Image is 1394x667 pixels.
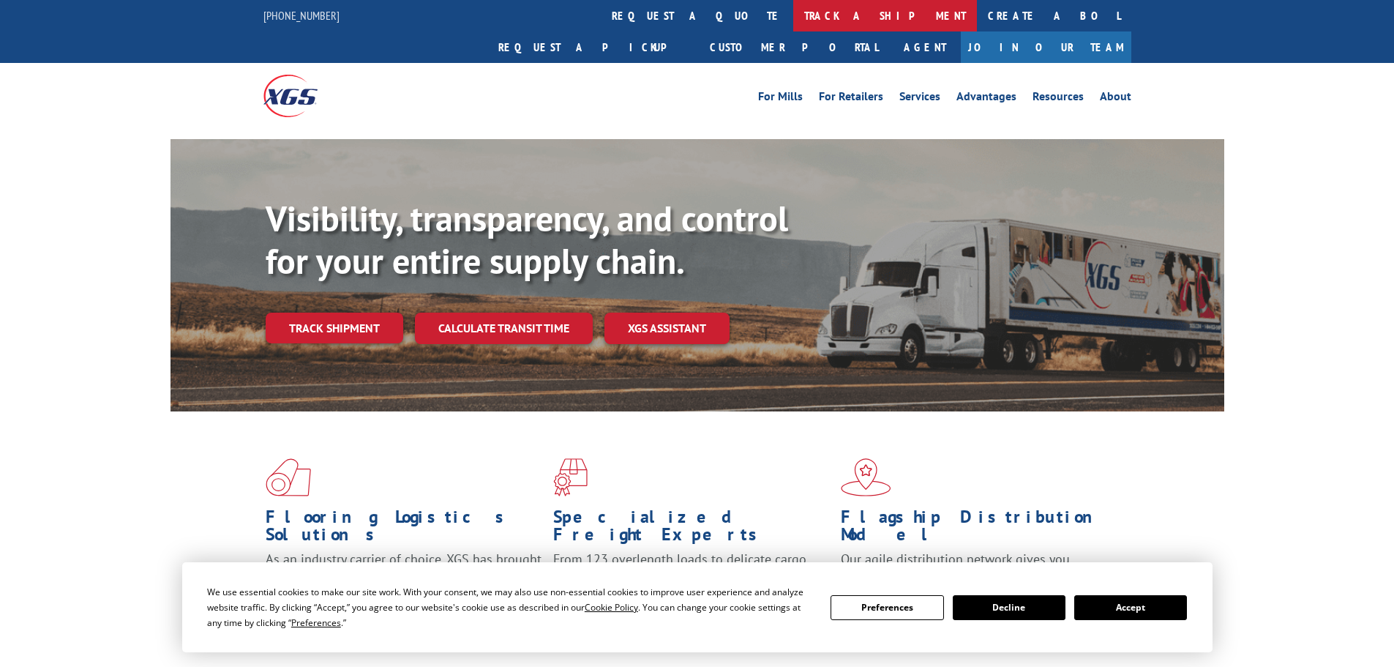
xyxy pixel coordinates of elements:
span: Preferences [291,616,341,629]
a: Calculate transit time [415,313,593,344]
a: For Mills [758,91,803,107]
a: Customer Portal [699,31,889,63]
a: Agent [889,31,961,63]
span: Cookie Policy [585,601,638,614]
img: xgs-icon-total-supply-chain-intelligence-red [266,458,311,496]
a: For Retailers [819,91,883,107]
img: xgs-icon-focused-on-flooring-red [553,458,588,496]
div: Cookie Consent Prompt [182,562,1213,652]
h1: Specialized Freight Experts [553,508,830,551]
img: xgs-icon-flagship-distribution-model-red [841,458,891,496]
a: Advantages [956,91,1016,107]
a: XGS ASSISTANT [604,313,730,344]
a: Track shipment [266,313,403,343]
button: Accept [1074,595,1187,620]
span: As an industry carrier of choice, XGS has brought innovation and dedication to flooring logistics... [266,551,542,603]
button: Decline [953,595,1065,620]
button: Preferences [831,595,943,620]
p: From 123 overlength loads to delicate cargo, our experienced staff knows the best way to move you... [553,551,830,616]
a: About [1100,91,1131,107]
a: Request a pickup [487,31,699,63]
b: Visibility, transparency, and control for your entire supply chain. [266,195,788,283]
span: Our agile distribution network gives you nationwide inventory management on demand. [841,551,1110,585]
div: We use essential cookies to make our site work. With your consent, we may also use non-essential ... [207,584,813,630]
h1: Flagship Distribution Model [841,508,1117,551]
a: Join Our Team [961,31,1131,63]
a: [PHONE_NUMBER] [263,8,340,23]
h1: Flooring Logistics Solutions [266,508,542,551]
a: Resources [1033,91,1084,107]
a: Services [899,91,940,107]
